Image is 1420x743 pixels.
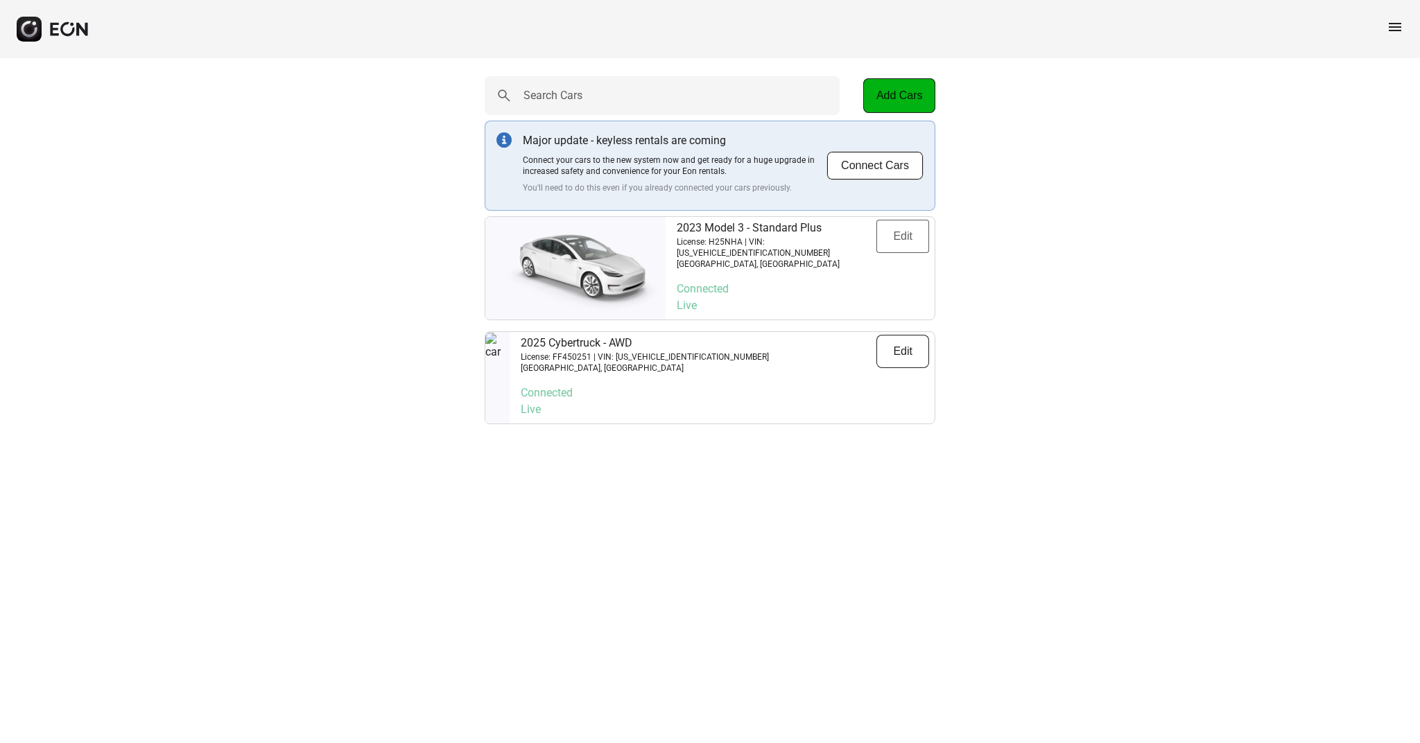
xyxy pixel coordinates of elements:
[496,132,512,148] img: info
[523,182,826,193] p: You'll need to do this even if you already connected your cars previously.
[521,385,929,401] p: Connected
[521,401,929,418] p: Live
[485,223,666,313] img: car
[523,87,582,104] label: Search Cars
[521,362,769,374] p: [GEOGRAPHIC_DATA], [GEOGRAPHIC_DATA]
[863,78,935,113] button: Add Cars
[677,297,929,314] p: Live
[677,259,876,270] p: [GEOGRAPHIC_DATA], [GEOGRAPHIC_DATA]
[1387,19,1403,35] span: menu
[677,220,876,236] p: 2023 Model 3 - Standard Plus
[523,155,826,177] p: Connect your cars to the new system now and get ready for a huge upgrade in increased safety and ...
[876,220,929,253] button: Edit
[826,151,924,180] button: Connect Cars
[876,335,929,368] button: Edit
[523,132,826,149] p: Major update - keyless rentals are coming
[521,335,769,351] p: 2025 Cybertruck - AWD
[677,281,929,297] p: Connected
[677,236,876,259] p: License: H25NHA | VIN: [US_VEHICLE_IDENTIFICATION_NUMBER]
[521,351,769,362] p: License: FF450251 | VIN: [US_VEHICLE_IDENTIFICATION_NUMBER]
[485,333,510,423] img: car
